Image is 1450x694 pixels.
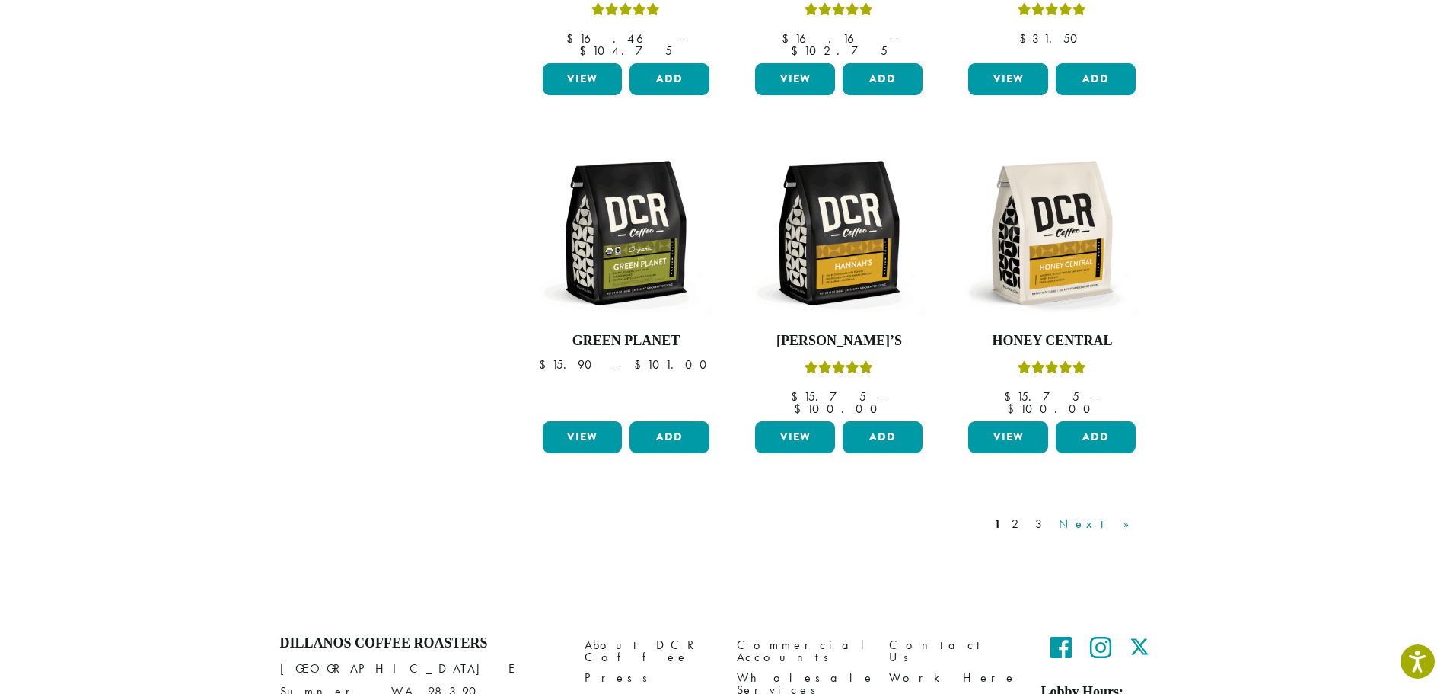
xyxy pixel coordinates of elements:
bdi: 31.50 [1019,30,1085,46]
h4: Honey Central [964,333,1139,350]
span: – [680,30,686,46]
span: – [881,389,887,405]
a: 1 [991,515,1004,533]
a: Commercial Accounts [737,635,866,668]
span: $ [1007,401,1020,417]
bdi: 100.00 [794,401,884,417]
div: Rated 5.00 out of 5 [1018,1,1086,24]
div: Rated 5.00 out of 5 [805,359,873,382]
span: – [1094,389,1100,405]
a: [PERSON_NAME]’sRated 5.00 out of 5 [751,146,926,415]
a: View [543,421,623,453]
bdi: 101.00 [634,357,714,373]
a: Contact Us [889,635,1018,668]
bdi: 16.16 [782,30,876,46]
a: View [755,421,835,453]
bdi: 15.75 [1004,389,1079,405]
a: View [968,421,1048,453]
span: $ [782,30,795,46]
bdi: 100.00 [1007,401,1098,417]
a: Press [585,668,714,689]
bdi: 102.75 [791,43,888,59]
button: Add [843,421,923,453]
bdi: 15.75 [791,389,866,405]
button: Add [629,63,709,95]
span: $ [566,30,579,46]
span: $ [634,357,647,373]
bdi: 16.46 [566,30,665,46]
a: View [543,63,623,95]
button: Add [629,421,709,453]
span: $ [539,357,552,373]
div: Rated 5.00 out of 5 [805,1,873,24]
a: Next » [1056,515,1143,533]
img: DCR-12oz-Honey-Central-Stock-scaled.png [964,146,1139,321]
button: Add [1056,421,1136,453]
a: View [968,63,1048,95]
span: $ [579,43,592,59]
span: $ [1004,389,1017,405]
h4: [PERSON_NAME]’s [751,333,926,350]
span: – [891,30,897,46]
a: View [755,63,835,95]
a: Work Here [889,668,1018,689]
span: $ [794,401,807,417]
h4: Green Planet [539,333,714,350]
a: 3 [1032,515,1051,533]
div: Rated 5.00 out of 5 [591,1,660,24]
span: – [613,357,620,373]
a: About DCR Coffee [585,635,714,668]
a: 2 [1009,515,1028,533]
a: Green Planet [539,146,714,415]
bdi: 104.75 [579,43,672,59]
a: Honey CentralRated 5.00 out of 5 [964,146,1139,415]
bdi: 15.90 [539,357,599,373]
span: $ [791,43,804,59]
div: Rated 5.00 out of 5 [1018,359,1086,382]
img: DCR-12oz-FTO-Green-Planet-Stock-scaled.png [538,146,713,321]
button: Add [1056,63,1136,95]
span: $ [1019,30,1032,46]
span: $ [791,389,804,405]
button: Add [843,63,923,95]
h4: Dillanos Coffee Roasters [280,635,562,652]
img: DCR-12oz-Hannahs-Stock-scaled.png [751,146,926,321]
